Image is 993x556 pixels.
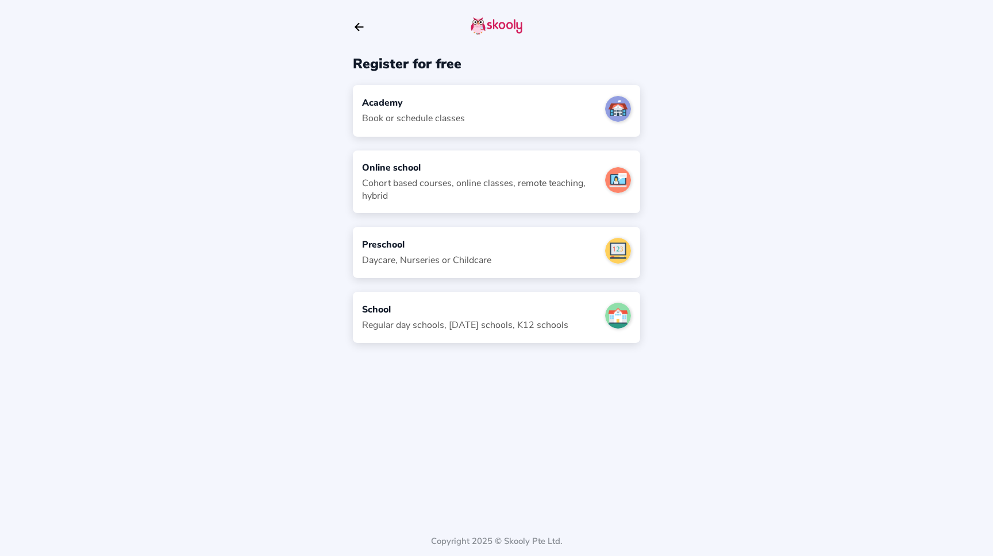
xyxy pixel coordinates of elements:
[362,254,491,267] div: Daycare, Nurseries or Childcare
[353,21,365,33] button: arrow back outline
[362,303,568,316] div: School
[471,17,522,35] img: skooly-logo.png
[362,96,465,109] div: Academy
[353,55,640,73] div: Register for free
[362,238,491,251] div: Preschool
[362,112,465,125] div: Book or schedule classes
[362,319,568,331] div: Regular day schools, [DATE] schools, K12 schools
[362,161,596,174] div: Online school
[362,177,596,202] div: Cohort based courses, online classes, remote teaching, hybrid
